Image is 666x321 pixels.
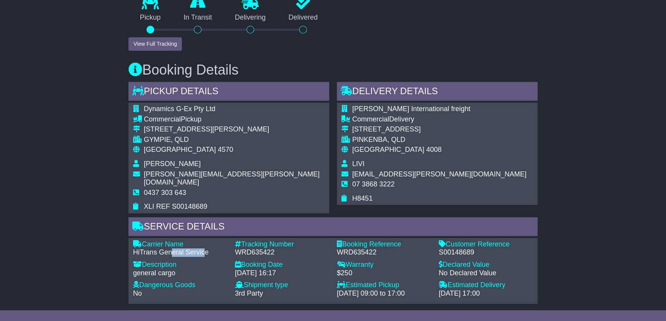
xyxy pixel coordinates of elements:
span: Dynamics G-Ex Pty Ltd [144,105,215,113]
span: [PERSON_NAME] International freight [352,105,470,113]
span: H8451 [352,195,373,202]
span: [GEOGRAPHIC_DATA] [144,146,216,153]
p: Delivering [223,13,277,22]
div: Estimated Delivery [439,281,533,289]
div: Dangerous Goods [133,281,227,289]
div: Shipment type [235,281,329,289]
span: 4008 [426,146,441,153]
span: Commercial [144,115,181,123]
span: [PERSON_NAME][EMAIL_ADDRESS][PERSON_NAME][DOMAIN_NAME] [144,170,320,186]
div: No Declared Value [439,269,533,278]
span: [EMAIL_ADDRESS][PERSON_NAME][DOMAIN_NAME] [352,170,526,178]
div: PINKENBA, QLD [352,136,526,144]
div: [DATE] 17:00 [439,289,533,298]
span: 07 3868 3222 [352,180,395,188]
h3: Booking Details [128,62,538,78]
div: Booking Date [235,261,329,269]
p: Pickup [128,13,172,22]
div: Tracking Number [235,240,329,249]
span: [GEOGRAPHIC_DATA] [352,146,424,153]
div: general cargo [133,269,227,278]
div: Customer Reference [439,240,533,249]
div: Estimated Pickup [337,281,431,289]
div: GYMPIE, QLD [144,136,325,144]
p: Delivered [277,13,330,22]
span: [PERSON_NAME] [144,160,201,168]
div: Pickup [144,115,325,124]
div: WRD635422 [235,248,329,257]
div: S00148689 [439,248,533,257]
span: 4570 [218,146,233,153]
button: View Full Tracking [128,37,182,51]
div: Pickup Details [128,82,329,103]
span: 0437 303 643 [144,189,186,196]
div: $250 [337,269,431,278]
span: No [133,289,142,297]
div: WRD635422 [337,248,431,257]
div: Delivery [352,115,526,124]
span: 3rd Party [235,289,263,297]
div: Service Details [128,217,538,238]
div: [DATE] 09:00 to 17:00 [337,289,431,298]
div: Carrier Name [133,240,227,249]
div: [STREET_ADDRESS] [352,125,526,134]
div: [DATE] 16:17 [235,269,329,278]
div: Declared Value [439,261,533,269]
span: LIVI [352,160,365,168]
p: In Transit [172,13,224,22]
div: Delivery Details [337,82,538,103]
div: HiTrans General Service [133,248,227,257]
div: Booking Reference [337,240,431,249]
span: Commercial [352,115,389,123]
div: Warranty [337,261,431,269]
div: Description [133,261,227,269]
div: [STREET_ADDRESS][PERSON_NAME] [144,125,325,134]
span: XLI REF S00148689 [144,203,207,210]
